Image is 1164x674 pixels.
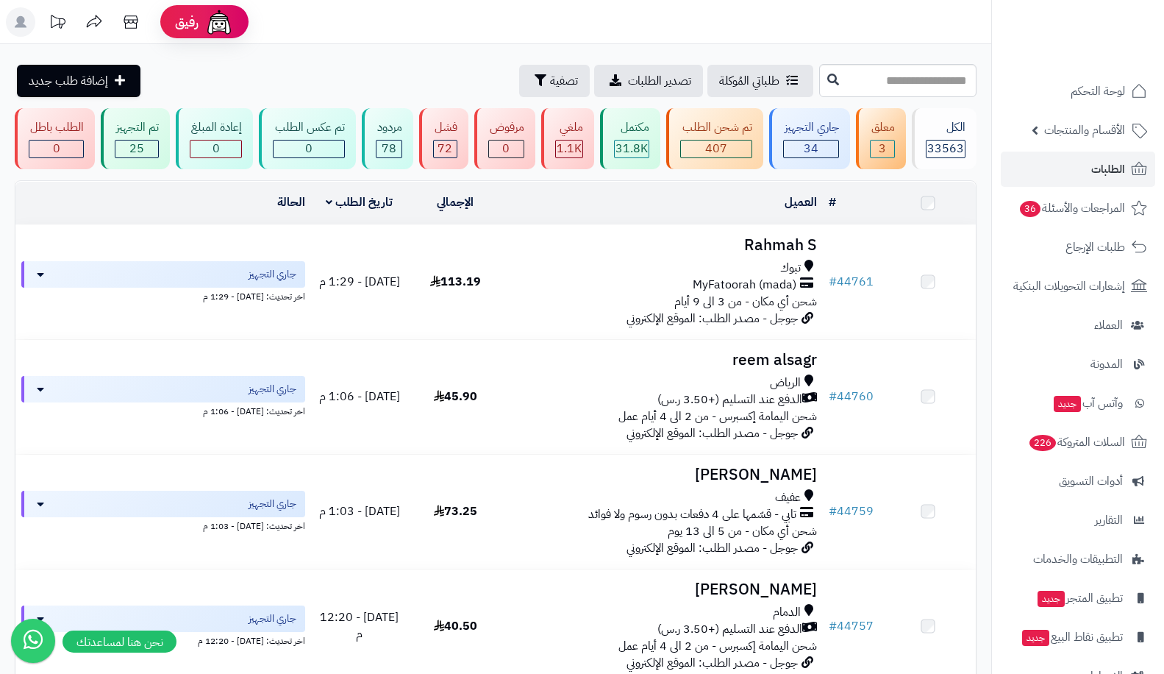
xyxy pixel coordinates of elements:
[434,141,457,157] div: 72
[614,119,649,136] div: مكتمل
[21,517,305,533] div: اخر تحديث: [DATE] - 1:03 م
[597,108,663,169] a: مكتمل 31.8K
[628,72,691,90] span: تصدير الطلبات
[1001,503,1155,538] a: التقارير
[1054,396,1081,412] span: جديد
[626,654,798,672] span: جوجل - مصدر الطلب: الموقع الإلكتروني
[115,119,159,136] div: تم التجهيز
[829,503,874,520] a: #44759
[657,391,802,408] span: الدفع عند التسليم (+3.50 ر.س)
[1094,315,1123,336] span: العملاء
[719,72,779,90] span: طلباتي المُوكلة
[274,141,343,157] div: 0
[249,611,296,626] span: جاري التجهيز
[1001,542,1155,577] a: التطبيقات والخدمات
[853,108,909,169] a: معلق 3
[17,65,140,97] a: إضافة طلب جديد
[1001,581,1155,616] a: تطبيق المتجرجديد
[1001,308,1155,343] a: العملاء
[98,108,173,169] a: تم التجهيز 25
[550,72,578,90] span: تصفية
[626,539,798,557] span: جوجل - مصدر الطلب: الموقع الإلكتروني
[319,503,400,520] span: [DATE] - 1:03 م
[1001,620,1155,655] a: تطبيق نقاط البيعجديد
[870,119,895,136] div: معلق
[249,497,296,511] span: جاري التجهيز
[1071,81,1125,102] span: لوحة التحكم
[1052,393,1123,414] span: وآتس آب
[871,141,894,157] div: 3
[273,119,344,136] div: تم عكس الطلب
[416,108,471,169] a: فشل 72
[256,108,358,169] a: تم عكس الطلب 0
[326,194,393,211] a: تاريخ الطلب
[1019,200,1041,218] span: 36
[1001,347,1155,382] a: المدونة
[190,119,242,136] div: إعادة المبلغ
[1091,159,1125,180] span: الطلبات
[1065,237,1125,258] span: طلبات الإرجاع
[829,388,837,405] span: #
[430,273,481,291] span: 113.19
[588,506,796,523] span: تابي - قسّمها على 4 دفعات بدون رسوم ولا فوائد
[615,140,648,157] span: 31.8K
[1013,276,1125,297] span: إشعارات التحويلات البنكية
[705,140,727,157] span: 407
[707,65,813,97] a: طلباتي المُوكلة
[1001,425,1155,460] a: السلات المتروكة226
[1001,74,1155,109] a: لوحة التحكم
[1001,191,1155,226] a: المراجعات والأسئلة36
[213,140,220,157] span: 0
[305,140,313,157] span: 0
[618,637,817,655] span: شحن اليمامة إكسبرس - من 2 الى 4 أيام عمل
[12,108,98,169] a: الطلب باطل 0
[1021,627,1123,648] span: تطبيق نقاط البيع
[488,119,524,136] div: مرفوض
[829,273,837,291] span: #
[1001,386,1155,421] a: وآتس آبجديد
[1095,510,1123,531] span: التقارير
[1028,432,1125,453] span: السلات المتروكة
[29,141,83,157] div: 0
[204,7,234,37] img: ai-face.png
[320,609,399,643] span: [DATE] - 12:20 م
[1044,120,1125,141] span: الأقسام والمنتجات
[359,108,416,169] a: مردود 78
[657,621,802,638] span: الدفع عند التسليم (+3.50 ر.س)
[53,140,60,157] span: 0
[434,388,477,405] span: 45.90
[277,194,305,211] a: الحالة
[773,604,801,621] span: الدمام
[680,119,751,136] div: تم شحن الطلب
[510,467,818,483] h3: [PERSON_NAME]
[668,522,817,540] span: شحن أي مكان - من 5 الى 13 يوم
[319,273,400,291] span: [DATE] - 1:29 م
[510,237,818,254] h3: Rahmah S
[766,108,853,169] a: جاري التجهيز 34
[681,141,751,157] div: 407
[829,273,874,291] a: #44761
[804,140,818,157] span: 34
[829,617,837,635] span: #
[615,141,649,157] div: 31835
[1033,549,1123,570] span: التطبيقات والخدمات
[926,119,965,136] div: الكل
[783,119,839,136] div: جاري التجهيز
[376,119,402,136] div: مردود
[909,108,979,169] a: الكل33563
[784,141,838,157] div: 34
[618,408,817,425] span: شحن اليمامة إكسبرس - من 2 الى 4 أيام عمل
[829,617,874,635] a: #44757
[190,141,241,157] div: 0
[1018,198,1125,219] span: المراجعات والأسئلة
[489,141,524,157] div: 0
[663,108,765,169] a: تم شحن الطلب 407
[1001,464,1155,499] a: أدوات التسويق
[555,119,583,136] div: ملغي
[785,194,817,211] a: العميل
[557,140,582,157] span: 1.1K
[1029,434,1057,452] span: 226
[1036,588,1123,609] span: تطبيق المتجر
[115,141,158,157] div: 25
[437,194,474,211] a: الإجمالي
